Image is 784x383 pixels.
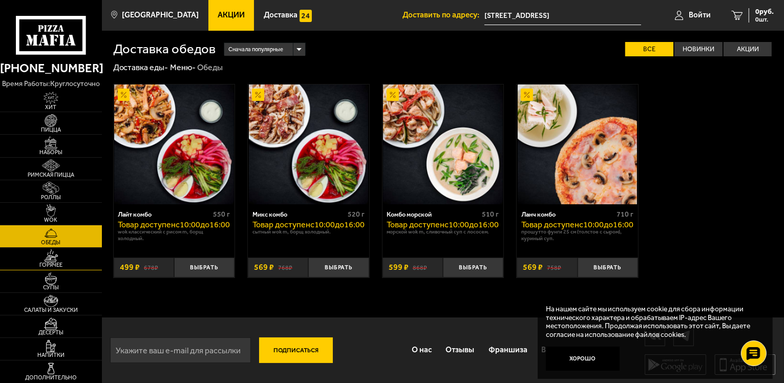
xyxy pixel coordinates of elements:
button: Хорошо [546,347,620,371]
span: 599 ₽ [389,263,409,271]
img: Акционный [387,89,399,101]
p: Wok классический с рисом M, Борщ холодный. [118,229,230,242]
div: Ланч комбо [521,210,614,218]
span: Войти [689,11,711,19]
input: Укажите ваш e-mail для рассылки [110,337,251,363]
span: Доставка [264,11,298,19]
button: Выбрать [443,258,503,278]
img: Акционный [252,89,264,101]
img: Комбо морской [383,84,503,204]
button: Подписаться [259,337,333,363]
span: Товар доступен [252,220,310,229]
a: Вакансии [535,337,583,364]
span: Акции [218,11,245,19]
p: Прошутто Фунги 25 см (толстое с сыром), Куриный суп. [521,229,633,242]
span: 710 г [617,210,633,219]
button: Выбрать [308,258,369,278]
s: 758 ₽ [547,263,561,271]
a: Доставка еды- [113,62,168,72]
span: Сначала популярные [228,42,283,57]
s: 868 ₽ [413,263,427,271]
img: Ланч комбо [518,84,638,204]
span: 550 г [213,210,230,219]
img: Лайт комбо [114,84,234,204]
p: На нашем сайте мы используем cookie для сбора информации технического характера и обрабатываем IP... [546,305,758,338]
span: c 10:00 до 16:00 [176,220,230,229]
span: c 10:00 до 16:00 [579,220,633,229]
span: Доставить по адресу: [402,11,484,19]
span: Товар доступен [387,220,444,229]
label: Новинки [674,42,723,57]
a: Франшиза [481,337,535,364]
img: Акционный [521,89,533,101]
span: 520 г [348,210,365,219]
a: Меню- [170,62,196,72]
a: АкционныйЛанч комбо [517,84,638,204]
input: Ваш адрес доставки [484,6,641,25]
label: Все [625,42,673,57]
span: c 10:00 до 16:00 [310,220,365,229]
img: Акционный [118,89,130,101]
span: Санкт-Петербург, Колпино, Балканская дорога, 14к2 [484,6,641,25]
span: Товар доступен [118,220,176,229]
span: 569 ₽ [254,263,274,271]
button: Выбрать [174,258,235,278]
div: Микс комбо [252,210,345,218]
div: Лайт комбо [118,210,210,218]
p: Морской Wok M, Сливочный суп с лососем. [387,229,499,236]
div: Обеды [197,62,223,73]
p: Сытный Wok M, Борщ холодный. [252,229,365,236]
a: Отзывы [439,337,482,364]
s: 768 ₽ [278,263,292,271]
span: 499 ₽ [120,263,140,271]
a: АкционныйЛайт комбо [114,84,235,204]
span: [GEOGRAPHIC_DATA] [122,11,199,19]
button: Выбрать [578,258,638,278]
img: 15daf4d41897b9f0e9f617042186c801.svg [300,10,312,22]
span: Товар доступен [521,220,579,229]
s: 678 ₽ [144,263,158,271]
a: АкционныйМикс комбо [248,84,369,204]
div: Комбо морской [387,210,479,218]
h1: Доставка обедов [113,42,216,56]
img: Микс комбо [249,84,369,204]
a: О нас [405,337,439,364]
span: 569 ₽ [523,263,543,271]
span: 0 руб. [755,8,774,15]
span: c 10:00 до 16:00 [444,220,499,229]
span: 0 шт. [755,16,774,23]
span: 510 г [482,210,499,219]
label: Акции [724,42,772,57]
a: АкционныйКомбо морской [383,84,504,204]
